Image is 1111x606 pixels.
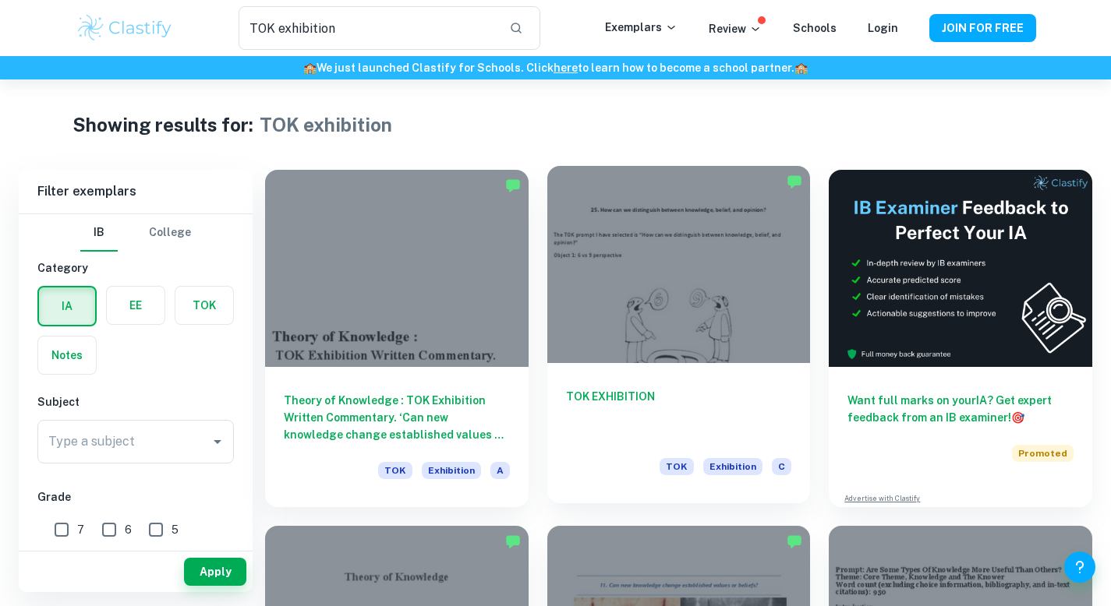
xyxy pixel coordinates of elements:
[125,521,132,538] span: 6
[829,170,1092,367] img: Thumbnail
[37,488,234,506] h6: Grade
[605,19,678,36] p: Exemplars
[284,392,510,443] h6: Theory of Knowledge : TOK Exhibition Written Commentary. ‘Can new knowledge change established va...
[703,458,762,475] span: Exhibition
[37,393,234,410] h6: Subject
[149,214,191,252] button: College
[772,458,791,475] span: C
[847,392,1074,426] h6: Want full marks on your IA ? Get expert feedback from an IB examiner!
[239,6,496,50] input: Search for any exemplars...
[844,493,920,504] a: Advertise with Clastify
[207,431,228,453] button: Open
[794,62,808,74] span: 🏫
[505,534,521,549] img: Marked
[265,170,529,507] a: Theory of Knowledge : TOK Exhibition Written Commentary. ‘Can new knowledge change established va...
[303,62,317,74] span: 🏫
[1011,411,1024,424] span: 🎯
[172,521,179,538] span: 5
[787,534,802,549] img: Marked
[77,521,84,538] span: 7
[566,388,792,439] h6: TOK EXHIBITION
[37,259,234,277] h6: Category
[184,558,246,586] button: Apply
[80,214,191,252] div: Filter type choice
[554,62,578,74] a: here
[76,12,175,44] img: Clastify logo
[19,170,253,213] h6: Filter exemplars
[39,287,95,325] button: IA
[660,458,694,475] span: TOK
[547,170,811,507] a: TOK EXHIBITIONTOKExhibitionC
[929,14,1036,42] button: JOIN FOR FREE
[80,214,118,252] button: IB
[3,59,1108,76] h6: We just launched Clastify for Schools. Click to learn how to become a school partner.
[709,20,762,37] p: Review
[787,174,802,189] img: Marked
[490,462,510,479] span: A
[422,462,481,479] span: Exhibition
[260,111,392,139] h1: TOK exhibition
[1064,551,1095,583] button: Help and Feedback
[175,287,233,324] button: TOK
[38,336,96,374] button: Notes
[793,22,837,34] a: Schools
[868,22,898,34] a: Login
[1012,445,1074,462] span: Promoted
[829,170,1092,507] a: Want full marks on yourIA? Get expert feedback from an IB examiner!PromotedAdvertise with Clastify
[505,178,521,193] img: Marked
[378,462,412,479] span: TOK
[73,111,253,139] h1: Showing results for:
[107,287,165,324] button: EE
